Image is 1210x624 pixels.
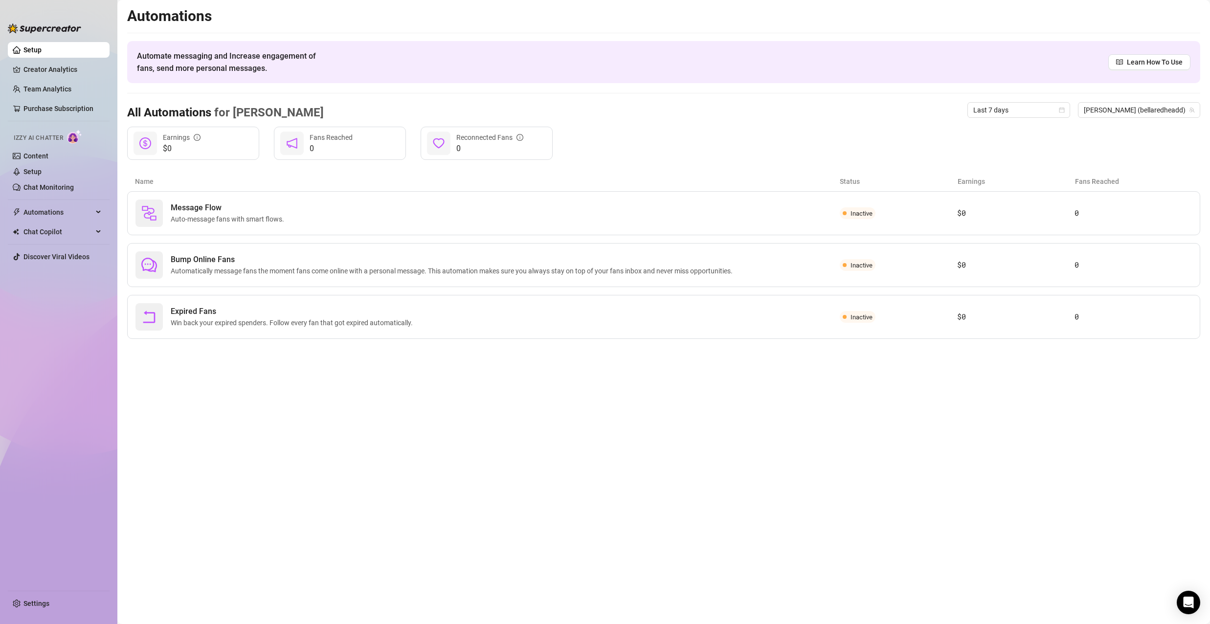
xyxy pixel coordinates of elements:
img: svg%3e [141,205,157,221]
img: AI Chatter [67,130,82,144]
span: Auto-message fans with smart flows. [171,214,288,224]
span: for [PERSON_NAME] [211,106,324,119]
span: Automations [23,204,93,220]
span: Bella (bellaredheadd) [1084,103,1194,117]
span: Win back your expired spenders. Follow every fan that got expired automatically. [171,317,417,328]
span: Izzy AI Chatter [14,134,63,143]
span: Fans Reached [310,134,353,141]
span: Chat Copilot [23,224,93,240]
article: Fans Reached [1075,176,1192,187]
span: Expired Fans [171,306,417,317]
span: Bump Online Fans [171,254,737,266]
div: Open Intercom Messenger [1177,591,1200,614]
span: Message Flow [171,202,288,214]
div: Reconnected Fans [456,132,523,143]
a: Learn How To Use [1108,54,1190,70]
a: Chat Monitoring [23,183,74,191]
span: dollar [139,137,151,149]
span: Automatically message fans the moment fans come online with a personal message. This automation m... [171,266,737,276]
a: Settings [23,600,49,607]
a: Creator Analytics [23,62,102,77]
span: comment [141,257,157,273]
article: $0 [957,207,1075,219]
span: Automate messaging and Increase engagement of fans, send more personal messages. [137,50,325,74]
article: Name [135,176,840,187]
span: read [1116,59,1123,66]
span: heart [433,137,445,149]
article: $0 [957,259,1075,271]
div: Earnings [163,132,201,143]
img: logo-BBDzfeDw.svg [8,23,81,33]
article: 0 [1075,259,1192,271]
span: Inactive [851,210,873,217]
a: Discover Viral Videos [23,253,90,261]
article: 0 [1075,207,1192,219]
article: 0 [1075,311,1192,323]
h2: Automations [127,7,1200,25]
a: Setup [23,46,42,54]
img: Chat Copilot [13,228,19,235]
span: Inactive [851,262,873,269]
span: calendar [1059,107,1065,113]
a: Setup [23,168,42,176]
span: 0 [456,143,523,155]
span: team [1189,107,1195,113]
a: Team Analytics [23,85,71,93]
span: info-circle [194,134,201,141]
article: Earnings [958,176,1075,187]
span: thunderbolt [13,208,21,216]
span: Last 7 days [973,103,1064,117]
span: 0 [310,143,353,155]
span: Inactive [851,313,873,321]
span: Learn How To Use [1127,57,1183,67]
span: notification [286,137,298,149]
span: $0 [163,143,201,155]
article: Status [840,176,957,187]
a: Purchase Subscription [23,105,93,112]
span: rollback [141,309,157,325]
h3: All Automations [127,105,324,121]
a: Content [23,152,48,160]
span: info-circle [516,134,523,141]
article: $0 [957,311,1075,323]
